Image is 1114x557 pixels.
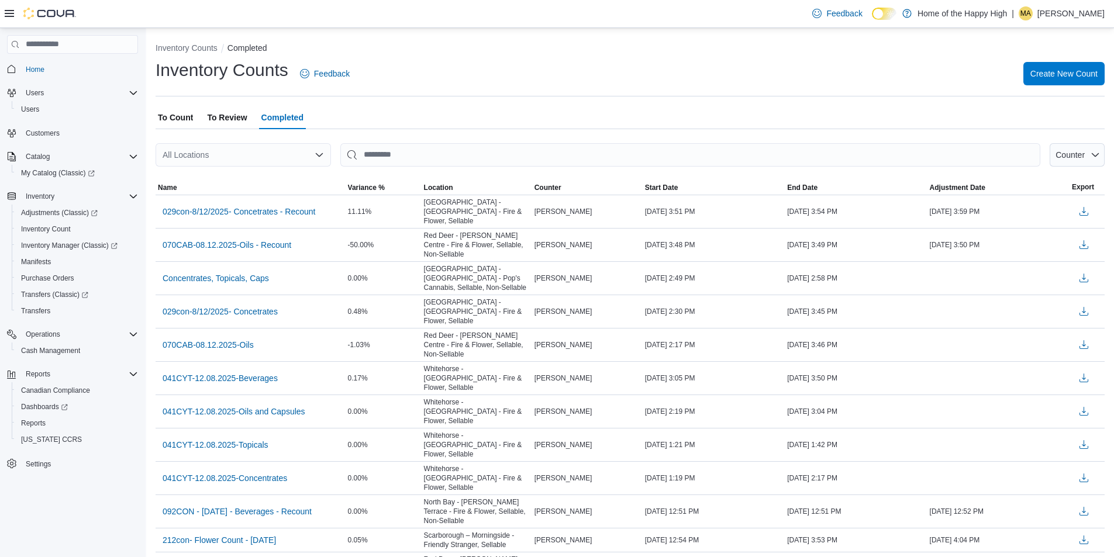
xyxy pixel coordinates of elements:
[12,286,143,303] a: Transfers (Classic)
[163,272,269,284] span: Concentrates, Topicals, Caps
[2,366,143,382] button: Reports
[21,62,138,77] span: Home
[930,183,985,192] span: Adjustment Date
[808,2,867,25] a: Feedback
[12,270,143,286] button: Purchase Orders
[2,148,143,165] button: Catalog
[1072,182,1094,192] span: Export
[785,504,927,518] div: [DATE] 12:51 PM
[2,326,143,342] button: Operations
[21,208,98,217] span: Adjustments (Classic)
[534,440,592,449] span: [PERSON_NAME]
[163,239,291,251] span: 070CAB-08.12.2025-Oils - Recount
[158,369,282,387] button: 041CYT-12.08.2025-Beverages
[156,42,1105,56] nav: An example of EuiBreadcrumbs
[156,58,288,82] h1: Inventory Counts
[643,181,785,195] button: Start Date
[158,236,296,254] button: 070CAB-08.12.2025-Oils - Recount
[422,462,532,494] div: Whitehorse - [GEOGRAPHIC_DATA] - Fire & Flower, Sellable
[785,533,927,547] div: [DATE] 3:53 PM
[1056,150,1085,160] span: Counter
[158,436,273,454] button: 041CYT-12.08.2025-Topicals
[21,274,74,283] span: Purchase Orders
[21,327,138,341] span: Operations
[12,303,143,319] button: Transfers
[23,8,76,19] img: Cova
[927,181,1070,195] button: Adjustment Date
[21,386,90,395] span: Canadian Compliance
[16,344,85,358] a: Cash Management
[534,407,592,416] span: [PERSON_NAME]
[21,105,39,114] span: Users
[26,88,44,98] span: Users
[163,406,305,417] span: 041CYT-12.08.2025-Oils and Capsules
[534,507,592,516] span: [PERSON_NAME]
[785,271,927,285] div: [DATE] 2:58 PM
[534,240,592,250] span: [PERSON_NAME]
[16,238,138,252] span: Inventory Manager (Classic)
[21,327,65,341] button: Operations
[314,68,350,79] span: Feedback
[346,438,422,452] div: 0.00%
[643,504,785,518] div: [DATE] 12:51 PM
[158,403,310,420] button: 041CYT-12.08.2025-Oils and Capsules
[643,238,785,252] div: [DATE] 3:48 PM
[2,455,143,472] button: Settings
[21,456,138,470] span: Settings
[643,205,785,219] div: [DATE] 3:51 PM
[21,168,95,178] span: My Catalog (Classic)
[346,238,422,252] div: -50.00%
[21,126,138,140] span: Customers
[422,181,532,195] button: Location
[16,166,138,180] span: My Catalog (Classic)
[16,206,102,220] a: Adjustments (Classic)
[26,192,54,201] span: Inventory
[785,471,927,485] div: [DATE] 2:17 PM
[643,533,785,547] div: [DATE] 12:54 PM
[16,288,93,302] a: Transfers (Classic)
[12,431,143,448] button: [US_STATE] CCRS
[21,189,138,203] span: Inventory
[21,402,68,411] span: Dashboards
[163,439,268,451] span: 041CYT-12.08.2025-Topicals
[643,471,785,485] div: [DATE] 1:19 PM
[26,65,44,74] span: Home
[21,457,56,471] a: Settings
[26,129,60,138] span: Customers
[348,183,385,192] span: Variance %
[163,306,278,317] span: 029con-8/12/2025- Concetrates
[643,438,785,452] div: [DATE] 1:21 PM
[7,56,138,503] nav: Complex example
[346,471,422,485] div: 0.00%
[12,415,143,431] button: Reports
[26,330,60,339] span: Operations
[12,237,143,254] a: Inventory Manager (Classic)
[16,400,73,414] a: Dashboards
[21,126,64,140] a: Customers
[346,305,422,319] div: 0.48%
[26,459,51,469] span: Settings
[1020,6,1031,20] span: MA
[16,288,138,302] span: Transfers (Classic)
[16,206,138,220] span: Adjustments (Classic)
[422,295,532,328] div: [GEOGRAPHIC_DATA] - [GEOGRAPHIC_DATA] - Fire & Flower, Sellable
[207,106,247,129] span: To Review
[918,6,1007,20] p: Home of the Happy High
[16,222,138,236] span: Inventory Count
[927,533,1070,547] div: [DATE] 4:04 PM
[21,346,80,355] span: Cash Management
[12,221,143,237] button: Inventory Count
[534,207,592,216] span: [PERSON_NAME]
[785,438,927,452] div: [DATE] 1:42 PM
[21,86,49,100] button: Users
[422,495,532,528] div: North Bay - [PERSON_NAME] Terrace - Fire & Flower, Sellable, Non-Sellable
[261,106,303,129] span: Completed
[158,531,281,549] button: 212con- Flower Count - [DATE]
[534,473,592,483] span: [PERSON_NAME]
[785,205,927,219] div: [DATE] 3:54 PM
[1023,62,1105,85] button: Create New Count
[16,416,50,430] a: Reports
[643,271,785,285] div: [DATE] 2:49 PM
[158,106,193,129] span: To Count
